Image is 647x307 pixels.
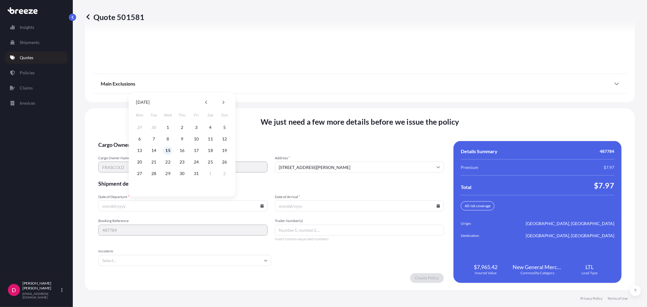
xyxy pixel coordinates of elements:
span: Thursday [177,109,187,121]
button: 31 [191,169,201,178]
span: Address [275,156,444,160]
button: 3 [191,123,201,132]
span: Destination [461,233,495,239]
button: 2 [177,123,187,132]
a: Shipments [5,36,68,49]
input: mm/dd/yyyy [98,201,268,211]
span: Saturday [205,109,216,121]
span: $7.97 [604,164,614,170]
p: Insights [20,24,34,30]
button: 1 [163,123,173,132]
span: We just need a few more details before we issue the policy [261,117,459,127]
div: All risk coverage [461,201,494,211]
button: 30 [177,169,187,178]
button: 22 [163,157,173,167]
span: Origin [461,221,495,227]
span: Monday [134,109,145,121]
span: $7,965.42 [474,264,497,271]
span: Premium [461,164,478,170]
span: Cargo Owner Details [98,141,444,148]
button: 4 [206,123,215,132]
span: Friday [191,109,202,121]
button: 16 [177,146,187,155]
p: Create Policy [415,275,439,281]
p: Shipments [20,39,39,46]
span: D [12,287,16,293]
span: Date of Departure [98,194,268,199]
button: 6 [135,134,144,144]
input: Your internal reference [98,225,268,236]
p: Quotes [20,55,33,61]
button: 10 [191,134,201,144]
p: Invoices [20,100,35,106]
span: Sunday [219,109,230,121]
button: 17 [191,146,201,155]
span: Total [461,184,471,190]
input: Cargo owner address [275,162,444,173]
button: 15 [163,146,173,155]
span: New General Merchandise [513,264,562,271]
input: mm/dd/yyyy [275,201,444,211]
button: 27 [135,169,144,178]
span: [GEOGRAPHIC_DATA], [GEOGRAPHIC_DATA] [526,233,614,239]
span: 487784 [600,148,614,154]
p: [PERSON_NAME] [PERSON_NAME] [22,281,60,291]
a: Insights [5,21,68,33]
button: 21 [149,157,159,167]
p: Claims [20,85,33,91]
div: Main Exclusions [101,76,619,91]
button: 11 [206,134,215,144]
button: 13 [135,146,144,155]
button: 2 [220,169,229,178]
a: Quotes [5,52,68,64]
button: 26 [220,157,229,167]
span: Shipment details [98,180,444,187]
button: 29 [135,123,144,132]
span: Cargo Owner Name [98,156,268,160]
button: 14 [149,146,159,155]
button: 19 [220,146,229,155]
span: Load Type [581,271,598,276]
span: [GEOGRAPHIC_DATA], [GEOGRAPHIC_DATA] [526,221,614,227]
span: Wednesday [163,109,174,121]
a: Claims [5,82,68,94]
span: Incoterm [98,249,271,254]
div: [DATE] [136,99,150,106]
span: $7.97 [594,180,614,190]
a: Policies [5,67,68,79]
button: 1 [206,169,215,178]
button: 12 [220,134,229,144]
button: Create Policy [410,273,444,283]
button: 8 [163,134,173,144]
button: 18 [206,146,215,155]
button: 5 [220,123,229,132]
input: Select... [98,255,271,266]
a: Terms of Use [607,296,628,301]
button: 25 [206,157,215,167]
p: Quote 501581 [85,12,144,22]
input: Number1, number2,... [275,225,444,236]
button: 30 [149,123,159,132]
span: Details Summary [461,148,497,154]
a: Invoices [5,97,68,109]
span: Date of Arrival [275,194,444,199]
span: Trailer Number(s) [275,219,444,224]
span: Commodity Category [521,271,554,276]
button: 28 [149,169,159,178]
span: Tuesday [148,109,159,121]
button: 20 [135,157,144,167]
button: 24 [191,157,201,167]
button: 29 [163,169,173,178]
button: 23 [177,157,187,167]
span: Insured Value [475,271,497,276]
p: Policies [20,70,35,76]
a: Privacy Policy [580,296,602,301]
button: 9 [177,134,187,144]
span: Insert comma-separated numbers [275,237,444,242]
span: Booking Reference [98,219,268,224]
span: Main Exclusions [101,81,135,87]
span: LTL [585,264,594,271]
p: [EMAIL_ADDRESS][DOMAIN_NAME] [22,292,60,299]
